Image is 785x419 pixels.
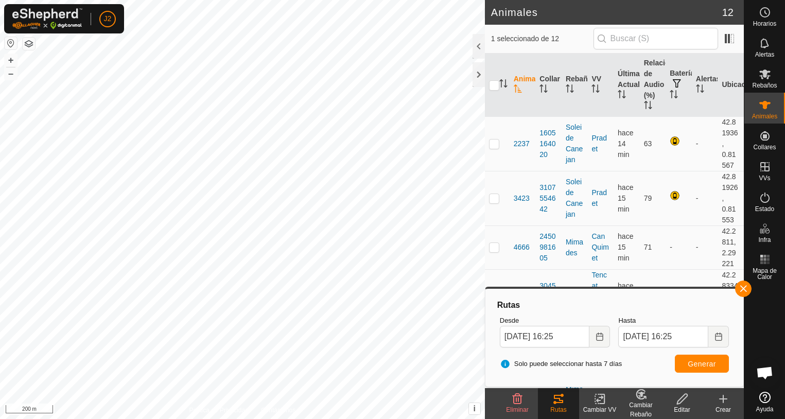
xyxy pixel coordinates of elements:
[753,144,776,150] span: Collares
[514,242,530,253] span: 4666
[591,232,608,262] a: Can Quimet
[591,188,607,207] a: Pradet
[703,405,744,414] div: Crear
[189,406,248,415] a: Política de Privacidad
[589,326,610,347] button: Choose Date
[23,38,35,50] button: Capas del Mapa
[514,193,530,204] span: 3423
[566,237,584,258] div: Mimades
[539,231,557,264] div: 2450981605
[620,400,661,419] div: Cambiar Rebaño
[752,113,777,119] span: Animales
[755,206,774,212] span: Estado
[12,8,82,29] img: Logo Gallagher
[756,406,774,412] span: Ayuda
[758,237,771,243] span: Infra
[591,86,600,94] p-sorticon: Activar para ordenar
[535,54,562,117] th: Collar
[718,54,744,117] th: Ubicación
[753,21,776,27] span: Horarios
[474,404,476,413] span: i
[759,175,770,181] span: VVs
[692,225,718,269] td: -
[566,86,574,94] p-sorticon: Activar para ordenar
[718,116,744,171] td: 42.81936, 0.81567
[614,54,640,117] th: Última Actualización
[644,139,652,148] span: 63
[644,102,652,111] p-sorticon: Activar para ordenar
[5,54,17,66] button: +
[755,51,774,58] span: Alertas
[692,116,718,171] td: -
[692,171,718,225] td: -
[506,406,528,413] span: Eliminar
[618,92,626,100] p-sorticon: Activar para ordenar
[618,232,633,262] span: 2 sept 2025, 22:01
[539,128,557,160] div: 1605164020
[644,243,652,251] span: 71
[661,405,703,414] div: Editar
[104,13,112,24] span: J2
[670,92,678,100] p-sorticon: Activar para ordenar
[510,54,536,117] th: Animal
[566,177,584,220] div: Solei de Canejan
[640,54,666,117] th: Relación de Audio (%)
[666,269,692,324] td: -
[499,81,508,89] p-sorticon: Activar para ordenar
[539,281,557,313] div: 3045904893
[491,6,722,19] h2: Animales
[500,359,622,369] span: Solo puede seleccionar hasta 7 días
[594,28,718,49] input: Buscar (S)
[591,134,607,153] a: Pradet
[566,286,584,307] div: Fogonella
[514,86,522,94] p-sorticon: Activar para ordenar
[692,54,718,117] th: Alertas
[539,86,548,94] p-sorticon: Activar para ordenar
[591,271,608,322] a: Tencat sota Fogonella
[722,5,734,20] span: 12
[261,406,295,415] a: Contáctenos
[718,171,744,225] td: 42.81926, 0.81553
[675,355,729,373] button: Generar
[708,326,729,347] button: Choose Date
[666,54,692,117] th: Batería
[666,225,692,269] td: -
[692,269,718,324] td: -
[752,82,777,89] span: Rebaños
[688,360,716,368] span: Generar
[500,316,610,326] label: Desde
[5,37,17,49] button: Restablecer Mapa
[644,194,652,202] span: 79
[618,282,633,311] span: 2 sept 2025, 22:01
[539,182,557,215] div: 3107554642
[696,86,704,94] p-sorticon: Activar para ordenar
[491,33,594,44] span: 1 seleccionado de 12
[747,268,782,280] span: Mapa de Calor
[5,67,17,80] button: –
[514,138,530,149] span: 2237
[496,299,733,311] div: Rutas
[744,388,785,416] a: Ayuda
[587,54,614,117] th: VV
[749,357,780,388] a: Chat abierto
[469,403,480,414] button: i
[579,405,620,414] div: Cambiar VV
[538,405,579,414] div: Rutas
[618,183,633,213] span: 2 sept 2025, 22:01
[618,129,633,159] span: 2 sept 2025, 22:01
[566,122,584,165] div: Solei de Canejan
[718,225,744,269] td: 42.2811, 2.29221
[618,316,729,326] label: Hasta
[718,269,744,324] td: 42.28334, 2.31068
[562,54,588,117] th: Rebaño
